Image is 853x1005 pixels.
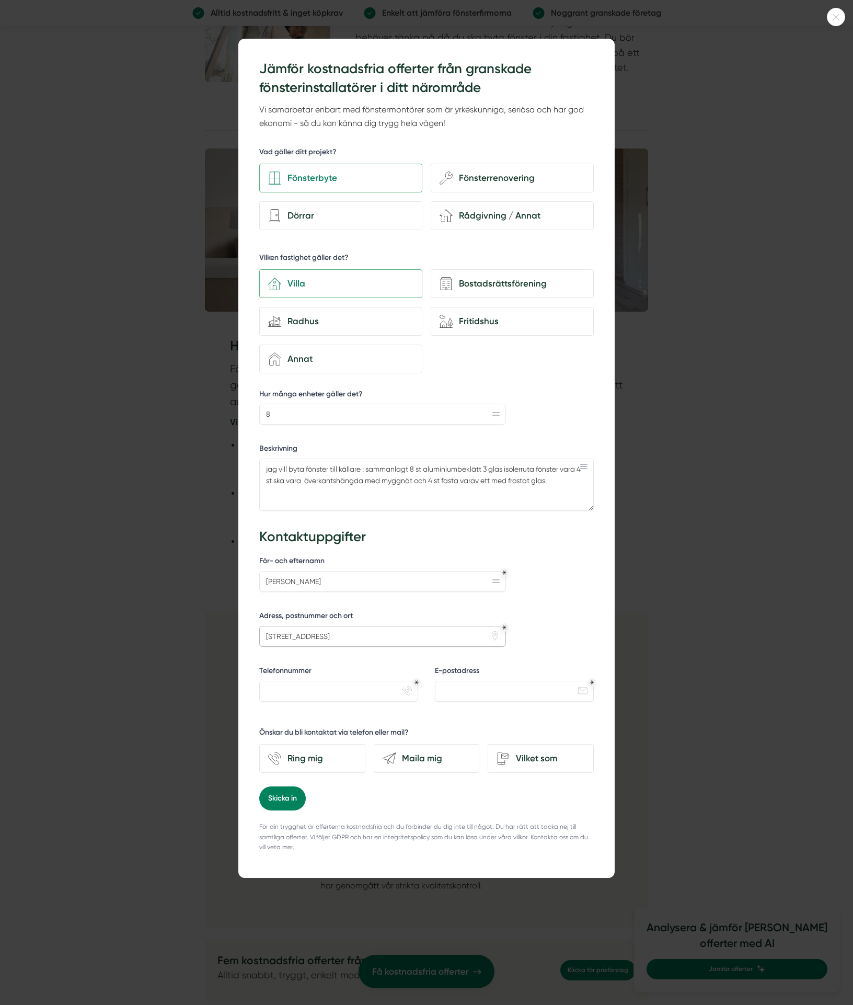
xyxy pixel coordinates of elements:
button: Skicka in [259,786,306,810]
h3: Kontaktuppgifter [259,528,594,546]
h5: Vad gäller ditt projekt? [259,147,337,160]
label: Adress, postnummer och ort [259,611,506,624]
label: Hur många enheter gäller det? [259,389,506,402]
div: Obligatoriskt [502,570,506,575]
h5: Vilken fastighet gäller det? [259,253,349,266]
label: För- och efternamn [259,556,506,569]
label: E-postadress [435,666,594,679]
label: Telefonnummer [259,666,418,679]
div: Obligatoriskt [590,680,594,684]
h5: Önskar du bli kontaktat via telefon eller mail? [259,727,409,740]
p: För din trygghet är offerterna kostnadsfria och du förbinder du dig inte till något. Du har rätt ... [259,822,594,853]
label: Beskrivning [259,443,594,456]
div: Obligatoriskt [414,680,419,684]
div: Obligatoriskt [502,625,506,630]
h3: Jämför kostnadsfria offerter från granskade fönsterinstallatörer i ditt närområde [259,60,594,98]
p: Vi samarbetar enbart med fönstermontörer som är yrkeskunniga, seriösa och har god ekonomi - så du... [259,103,594,131]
